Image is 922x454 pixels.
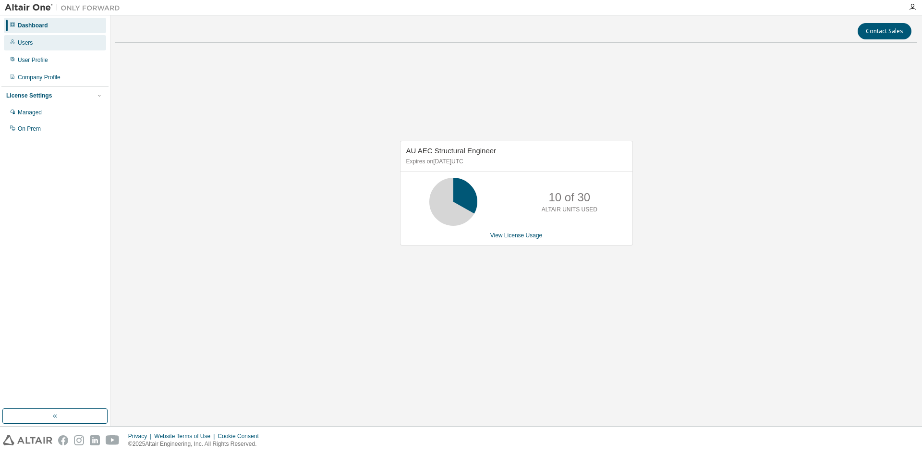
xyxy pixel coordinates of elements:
[18,39,33,47] div: Users
[3,435,52,445] img: altair_logo.svg
[18,56,48,64] div: User Profile
[858,23,911,39] button: Contact Sales
[542,206,597,214] p: ALTAIR UNITS USED
[18,74,61,81] div: Company Profile
[74,435,84,445] img: instagram.svg
[90,435,100,445] img: linkedin.svg
[18,125,41,133] div: On Prem
[406,158,624,166] p: Expires on [DATE] UTC
[6,92,52,99] div: License Settings
[5,3,125,12] img: Altair One
[548,189,590,206] p: 10 of 30
[106,435,120,445] img: youtube.svg
[58,435,68,445] img: facebook.svg
[128,440,265,448] p: © 2025 Altair Engineering, Inc. All Rights Reserved.
[154,432,218,440] div: Website Terms of Use
[218,432,264,440] div: Cookie Consent
[406,147,497,155] span: AU AEC Structural Engineer
[490,232,543,239] a: View License Usage
[128,432,154,440] div: Privacy
[18,22,48,29] div: Dashboard
[18,109,42,116] div: Managed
